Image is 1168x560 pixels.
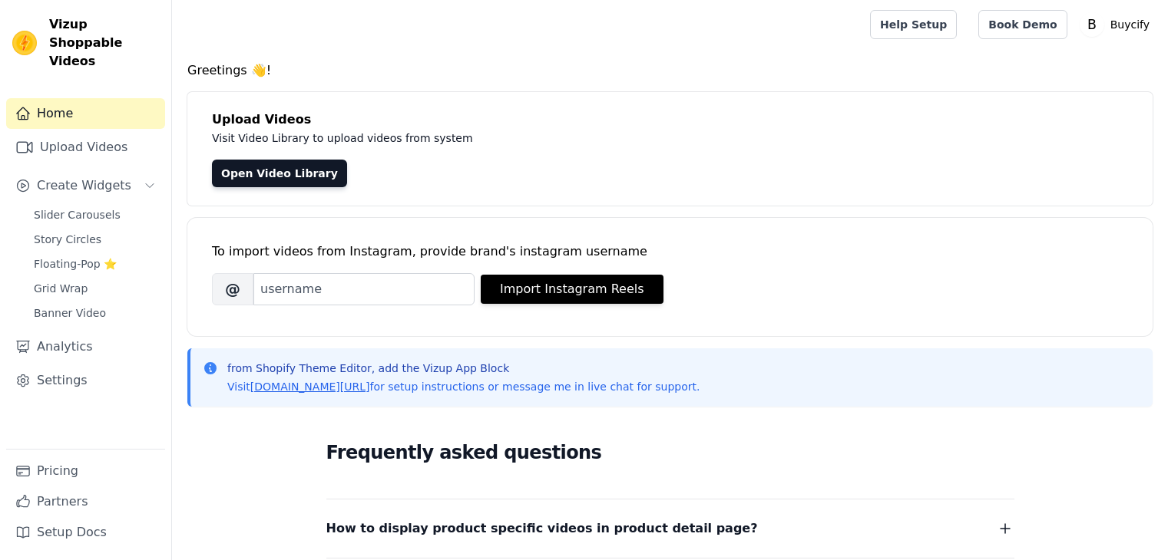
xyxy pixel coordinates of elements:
[212,129,900,147] p: Visit Video Library to upload videos from system
[978,10,1067,39] a: Book Demo
[250,380,370,393] a: [DOMAIN_NAME][URL]
[6,331,165,362] a: Analytics
[6,365,165,396] a: Settings
[1080,11,1156,38] button: B Buycify
[212,273,253,305] span: @
[253,273,475,305] input: username
[6,98,165,129] a: Home
[1087,17,1097,32] text: B
[212,242,1128,261] div: To import videos from Instagram, provide brand's instagram username
[870,10,957,39] a: Help Setup
[34,281,88,296] span: Grid Wrap
[6,456,165,486] a: Pricing
[212,110,1128,129] h4: Upload Videos
[6,170,165,201] button: Create Widgets
[6,486,165,517] a: Partners
[34,207,121,222] span: Slider Carousels
[34,305,106,321] span: Banner Video
[187,61,1153,80] h4: Greetings 👋!
[227,379,700,394] p: Visit for setup instructions or message me in live chat for support.
[6,517,165,548] a: Setup Docs
[34,256,117,272] span: Floating-Pop ⭐
[25,302,165,324] a: Banner Video
[6,132,165,163] a: Upload Videos
[37,176,131,195] span: Create Widgets
[481,275,663,304] button: Import Instagram Reels
[326,518,1014,539] button: How to display product specific videos in product detail page?
[25,278,165,299] a: Grid Wrap
[49,15,159,71] span: Vizup Shoppable Videos
[25,253,165,275] a: Floating-Pop ⭐
[326,518,758,539] span: How to display product specific videos in product detail page?
[212,160,347,187] a: Open Video Library
[227,361,700,376] p: from Shopify Theme Editor, add the Vizup App Block
[1104,11,1156,38] p: Buycify
[25,204,165,226] a: Slider Carousels
[25,229,165,250] a: Story Circles
[326,437,1014,468] h2: Frequently asked questions
[12,31,37,55] img: Vizup
[34,232,101,247] span: Story Circles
